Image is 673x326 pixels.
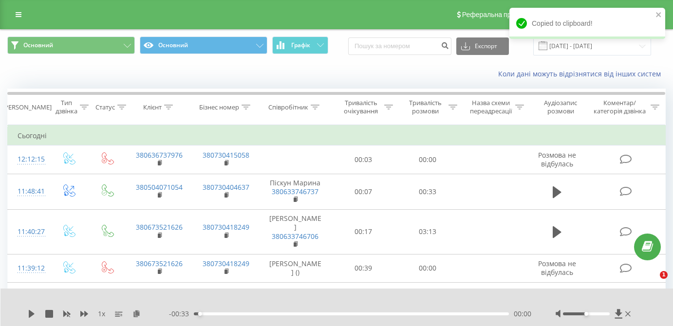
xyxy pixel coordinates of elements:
td: 00:03 [331,145,395,174]
a: 380730418249 [203,259,249,268]
div: 11:48:41 [18,182,39,201]
a: 380673521626 [136,222,183,232]
td: 00:33 [395,174,460,210]
div: Коментар/категорія дзвінка [591,99,648,115]
td: 00:39 [331,254,395,282]
a: Коли дані можуть відрізнятися вiд інших систем [498,69,666,78]
div: Accessibility label [198,312,202,316]
span: Графік [291,42,310,49]
span: Основний [23,41,53,49]
td: Сьогодні [8,126,666,145]
a: 380739029127 [136,287,183,296]
div: Аудіозапис розмови [535,99,586,115]
div: 11:39:12 [18,259,39,278]
td: Піскун Марина [259,174,331,210]
div: [PERSON_NAME] [2,103,52,111]
span: Розмова не відбулась [538,150,576,168]
div: Тривалість розмови [404,99,446,115]
div: Клієнт [143,103,162,111]
div: Назва схеми переадресації [468,99,513,115]
td: 00:17 [331,210,395,254]
td: [PERSON_NAME] [259,210,331,254]
button: close [655,11,662,20]
a: 380633746737 [272,187,318,196]
a: 380730415058 [203,150,249,160]
td: 00:07 [331,174,395,210]
span: 1 x [98,309,105,319]
div: 12:12:15 [18,150,39,169]
div: Співробітник [268,103,308,111]
a: 380730418249 [203,222,249,232]
td: 00:02 [331,283,395,311]
input: Пошук за номером [348,37,451,55]
div: Тип дзвінка [56,99,77,115]
a: 380633746706 [272,232,318,241]
td: 00:00 [395,254,460,282]
div: Статус [95,103,115,111]
a: 380673521626 [136,259,183,268]
button: Графік [272,36,328,54]
span: - 00:33 [169,309,194,319]
a: 380504071054 [136,182,183,192]
span: 1 [660,271,668,279]
a: 380636737976 [136,150,183,160]
a: 380730415058 [203,287,249,296]
iframe: Intercom live chat [640,271,663,294]
td: 00:00 [395,283,460,311]
span: 00:00 [514,309,531,319]
td: 03:13 [395,210,460,254]
div: Accessibility label [584,312,588,316]
div: Бізнес номер [199,103,239,111]
button: Основний [7,36,135,54]
button: Основний [140,36,267,54]
td: [PERSON_NAME] () [259,254,331,282]
div: Тривалість очікування [340,99,382,115]
a: 380730404637 [203,182,249,192]
div: Copied to clipboard! [509,8,665,39]
div: 11:40:27 [18,222,39,241]
span: Розмова не відбулась [538,259,576,277]
div: 11:35:00 [18,287,39,306]
td: 00:00 [395,145,460,174]
button: Експорт [456,37,509,55]
span: Реферальна програма [462,11,534,18]
span: Розмова не відбулась [538,287,576,305]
